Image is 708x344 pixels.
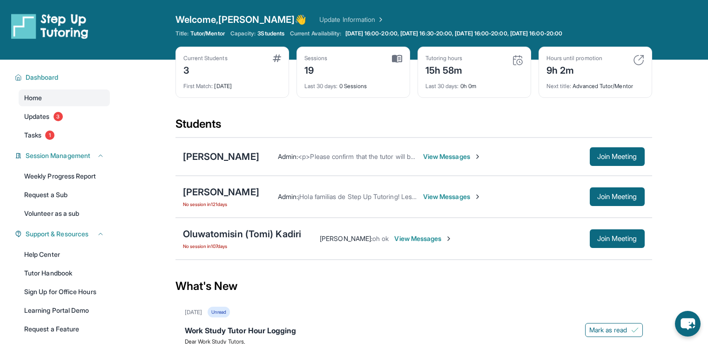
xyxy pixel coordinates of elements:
[26,229,88,239] span: Support & Resources
[423,152,481,161] span: View Messages
[183,227,302,241] div: Oluwatomisin (Tomi) Kadiri
[185,309,202,316] div: [DATE]
[425,83,459,89] span: Last 30 days :
[183,200,259,208] span: No session in 121 days
[19,168,110,185] a: Weekly Progress Report
[26,151,90,160] span: Session Management
[22,151,104,160] button: Session Management
[45,131,54,140] span: 1
[474,193,481,200] img: Chevron-Right
[19,246,110,263] a: Help Center
[474,153,481,160] img: Chevron-Right
[445,235,452,242] img: Chevron-Right
[546,77,644,90] div: Advanced Tutor/Mentor
[24,131,41,140] span: Tasks
[19,283,110,300] a: Sign Up for Office Hours
[278,193,298,200] span: Admin :
[175,13,307,26] span: Welcome, [PERSON_NAME] 👋
[320,234,372,242] span: [PERSON_NAME] :
[423,192,481,201] span: View Messages
[546,55,602,62] div: Hours until promotion
[425,55,463,62] div: Tutoring hours
[597,194,637,200] span: Join Meeting
[304,62,328,77] div: 19
[24,112,50,121] span: Updates
[394,234,452,243] span: View Messages
[375,15,384,24] img: Chevron Right
[589,325,627,335] span: Mark as read
[273,55,281,62] img: card
[278,152,298,160] span: Admin :
[22,229,104,239] button: Support & Resources
[597,236,637,241] span: Join Meeting
[19,321,110,337] a: Request a Feature
[183,77,281,90] div: [DATE]
[590,229,645,248] button: Join Meeting
[585,323,643,337] button: Mark as read
[298,152,634,160] span: <p>Please confirm that the tutor will be able to attend your first assigned meeting time before j...
[185,325,643,338] div: Work Study Tutor Hour Logging
[19,205,110,222] a: Volunteer as a sub
[230,30,256,37] span: Capacity:
[22,73,104,82] button: Dashboard
[208,307,230,317] div: Unread
[19,127,110,144] a: Tasks1
[597,154,637,159] span: Join Meeting
[19,302,110,319] a: Learning Portal Demo
[175,117,652,137] div: Students
[633,55,644,66] img: card
[24,93,42,103] span: Home
[512,55,523,66] img: card
[175,30,189,37] span: Title:
[345,30,562,37] span: [DATE] 16:00-20:00, [DATE] 16:30-20:00, [DATE] 16:00-20:00, [DATE] 16:00-20:00
[54,112,63,121] span: 3
[631,326,639,334] img: Mark as read
[257,30,284,37] span: 3 Students
[19,108,110,125] a: Updates3
[425,62,463,77] div: 15h 58m
[19,186,110,203] a: Request a Sub
[590,187,645,206] button: Join Meeting
[183,83,213,89] span: First Match :
[319,15,384,24] a: Update Information
[26,73,59,82] span: Dashboard
[290,30,341,37] span: Current Availability:
[190,30,225,37] span: Tutor/Mentor
[19,265,110,282] a: Tutor Handbook
[304,55,328,62] div: Sessions
[590,147,645,166] button: Join Meeting
[175,266,652,307] div: What's New
[304,77,402,90] div: 0 Sessions
[392,55,402,63] img: card
[304,83,338,89] span: Last 30 days :
[675,311,701,337] button: chat-button
[425,77,523,90] div: 0h 0m
[183,186,259,199] div: [PERSON_NAME]
[11,13,88,39] img: logo
[183,150,259,163] div: [PERSON_NAME]
[183,55,228,62] div: Current Students
[546,62,602,77] div: 9h 2m
[19,89,110,106] a: Home
[183,242,302,250] span: No session in 107 days
[344,30,564,37] a: [DATE] 16:00-20:00, [DATE] 16:30-20:00, [DATE] 16:00-20:00, [DATE] 16:00-20:00
[546,83,572,89] span: Next title :
[372,234,389,242] span: oh ok
[183,62,228,77] div: 3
